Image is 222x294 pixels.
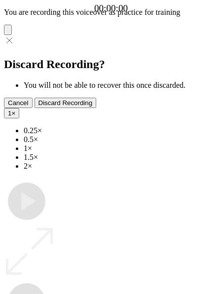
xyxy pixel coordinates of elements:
span: 1 [8,110,11,117]
li: 1× [24,144,218,153]
button: Cancel [4,98,33,108]
li: 2× [24,162,218,171]
li: 0.5× [24,135,218,144]
button: Discard Recording [35,98,97,108]
li: 0.25× [24,126,218,135]
li: 1.5× [24,153,218,162]
button: 1× [4,108,19,118]
li: You will not be able to recover this once discarded. [24,81,218,90]
a: 00:00:00 [94,3,128,14]
p: You are recording this voiceover as practice for training [4,8,218,17]
h2: Discard Recording? [4,58,218,71]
